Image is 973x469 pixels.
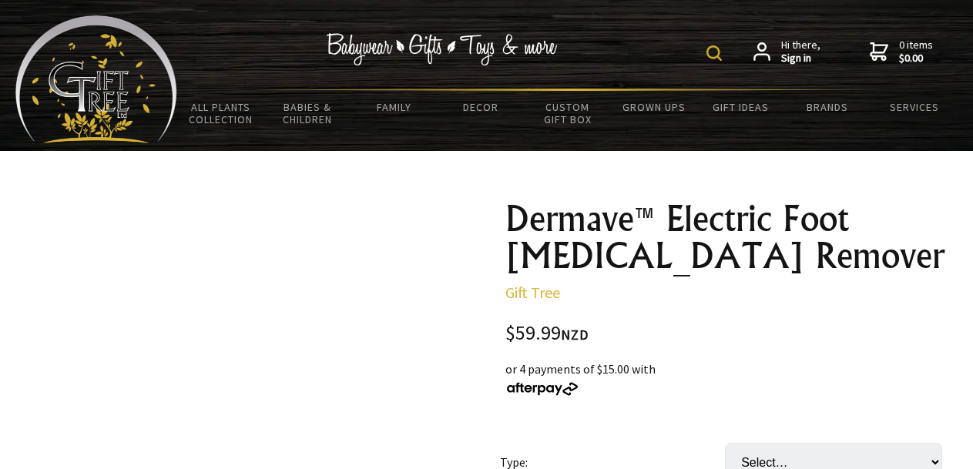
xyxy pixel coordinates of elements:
[753,39,820,65] a: Hi there,Sign in
[505,200,955,274] h1: Dermave™ Electric Foot [MEDICAL_DATA] Remover
[132,341,354,360] img: Dermave™ Electric Foot Callus Remover
[505,283,560,302] a: Gift Tree
[899,38,933,65] span: 0 items
[611,91,698,123] a: Grown Ups
[781,52,820,65] strong: Sign in
[327,33,558,65] img: Babywear - Gifts - Toys & more
[351,91,438,123] a: Family
[505,382,579,396] img: Afterpay
[870,39,933,65] a: 0 items$0.00
[781,39,820,65] span: Hi there,
[706,45,722,61] img: product search
[505,323,955,344] div: $59.99
[264,91,351,136] a: Babies & Children
[177,91,264,136] a: All Plants Collection
[697,91,784,123] a: Gift Ideas
[561,326,589,343] span: NZD
[524,91,611,136] a: Custom Gift Box
[899,52,933,65] strong: $0.00
[15,15,177,143] img: Babyware - Gifts - Toys and more...
[505,360,955,397] div: or 4 payments of $15.00 with
[784,91,871,123] a: Brands
[438,91,525,123] a: Decor
[871,91,958,123] a: Services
